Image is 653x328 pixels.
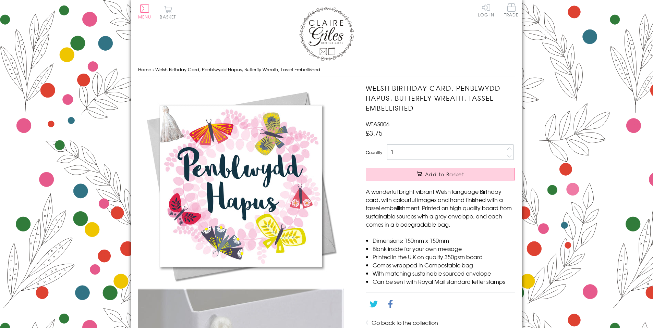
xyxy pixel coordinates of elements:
[153,66,154,73] span: ›
[138,66,151,73] a: Home
[425,171,464,178] span: Add to Basket
[366,83,515,113] h1: Welsh Birthday Card, Penblwydd Hapus, Butterfly Wreath, Tassel Embellished
[138,4,152,19] button: Menu
[138,63,515,77] nav: breadcrumbs
[372,318,438,327] a: Go back to the collection
[155,66,320,73] span: Welsh Birthday Card, Penblwydd Hapus, Butterfly Wreath, Tassel Embellished
[138,14,152,20] span: Menu
[373,253,515,261] li: Printed in the U.K on quality 350gsm board
[299,7,354,61] img: Claire Giles Greetings Cards
[373,277,515,286] li: Can be sent with Royal Mail standard letter stamps
[478,3,494,17] a: Log In
[366,149,382,155] label: Quantity
[366,128,383,138] span: £3.75
[504,3,519,17] span: Trade
[373,236,515,244] li: Dimensions: 150mm x 150mm
[373,244,515,253] li: Blank inside for your own message
[373,269,515,277] li: With matching sustainable sourced envelope
[366,120,389,128] span: WTAS006
[159,5,178,19] button: Basket
[366,187,515,228] p: A wonderful bright vibrant Welsh language Birthday card, with colourful images and hand finished ...
[504,3,519,18] a: Trade
[366,168,515,180] button: Add to Basket
[373,261,515,269] li: Comes wrapped in Compostable bag
[138,83,344,289] img: Welsh Birthday Card, Penblwydd Hapus, Butterfly Wreath, Tassel Embellished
